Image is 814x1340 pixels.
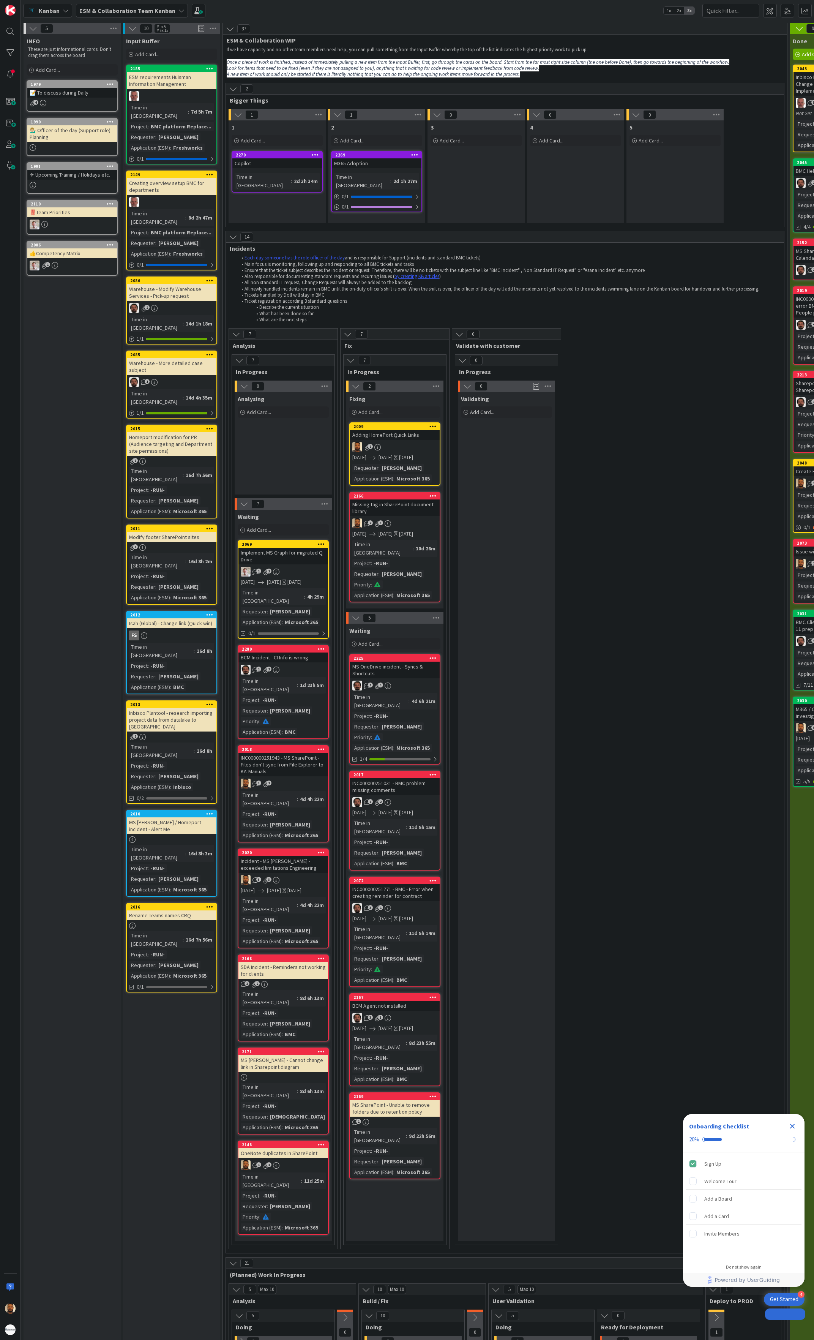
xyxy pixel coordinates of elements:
[237,286,781,292] li: All newly handled incidents remain in BMC until the on-duty officer's shift is over. When the shi...
[129,389,183,406] div: Time in [GEOGRAPHIC_DATA]
[185,213,186,222] span: :
[130,172,216,177] div: 2149
[347,368,437,376] span: In Progress
[704,1229,740,1238] div: Invite Members
[332,202,421,212] div: 0/1
[27,125,117,142] div: 💁🏼‍♂️ Officer of the day (Support role) Planning
[237,311,781,317] li: What has been done so far
[530,123,533,131] span: 4
[233,342,328,349] span: Analysis
[358,356,371,365] span: 7
[156,133,200,141] div: [PERSON_NAME]
[240,232,253,242] span: 14
[184,393,214,402] div: 14d 4h 35m
[235,173,291,190] div: Time in [GEOGRAPHIC_DATA]
[350,493,440,499] div: 2166
[345,110,358,119] span: 1
[664,7,674,14] span: 1x
[39,6,60,15] span: Kanban
[27,163,117,170] div: 1991
[238,395,265,403] span: Analysing
[129,315,183,332] div: Time in [GEOGRAPHIC_DATA]
[245,254,345,261] a: Each day someone has the role officer of the day
[236,368,325,376] span: In Progress
[643,110,656,119] span: 0
[127,525,216,532] div: 2011
[238,849,328,856] div: 2020
[786,1120,798,1132] div: Close Checklist
[238,665,328,675] div: AC
[342,203,349,211] span: 0 / 1
[27,207,117,217] div: ‼️Team Priorities
[127,65,216,89] div: 2185ESM requirements Huisman Information Management
[459,368,548,376] span: In Progress
[45,262,50,267] span: 1
[145,379,150,384] span: 1
[251,382,264,391] span: 0
[803,223,811,231] span: 4/4
[127,351,216,375] div: 2085Warehouse - More detailed case subject
[687,1273,801,1287] a: Powered by UserGuiding
[342,193,349,201] span: 0 / 1
[686,1173,801,1190] div: Welcome Tour is incomplete.
[27,81,117,88] div: 1979
[127,425,216,432] div: 2015
[332,152,421,158] div: 2269
[156,28,168,32] div: Max 15
[40,24,53,33] span: 5
[129,122,148,131] div: Project
[291,177,292,185] span: :
[30,261,39,270] img: Rd
[350,655,440,662] div: 2225
[237,292,781,298] li: Tickets handled by Dolf will stay in BMC
[237,304,781,310] li: Describe the current situation
[350,877,440,901] div: 2072INC000000251771 - BMC - Error when creating reminder for contract
[689,1122,749,1131] div: Onboarding Checklist
[704,1212,729,1221] div: Add a Card
[5,1324,16,1335] img: avatar
[129,377,139,387] img: AC
[796,178,806,188] img: AC
[127,425,216,456] div: 2015Homeport modification for PR (Audience targeting and Department site permissions)
[170,250,171,258] span: :
[188,107,189,116] span: :
[764,1293,805,1306] div: Open Get Started checklist, remaining modules: 4
[238,746,328,753] div: 2018
[31,82,117,87] div: 1979
[130,426,216,431] div: 2015
[137,409,144,417] span: 1 / 1
[127,334,216,344] div: 1/1
[127,701,216,732] div: 2013Inbisco Plantool - research importing project data from datalake to [GEOGRAPHIC_DATA]
[238,746,328,776] div: 2018INC000000251943 - MS SharePoint - Files don't sync from File Explorer to KA-Manuals
[353,424,440,429] div: 2009
[127,303,216,313] div: AC
[238,646,328,653] div: 2280
[331,123,334,131] span: 2
[129,209,185,226] div: Time in [GEOGRAPHIC_DATA]
[350,442,440,452] div: DM
[238,541,328,548] div: 2069
[470,356,483,365] span: 0
[129,303,139,313] img: AC
[350,797,440,807] div: AC
[444,110,457,119] span: 0
[704,1159,721,1168] div: Sign Up
[27,163,117,180] div: 1991✈ Upcoming Training / Holidays etc.
[629,123,633,131] span: 5
[355,330,368,339] span: 7
[350,1093,440,1100] div: 2169
[237,255,781,261] li: and is responsible for Support (incidents and standard BMC tickets)
[129,144,170,152] div: Application (ESM)
[352,681,362,691] img: AC
[796,110,812,117] i: Not Set
[129,133,155,141] div: Requester
[241,1160,251,1170] img: DM
[349,395,366,403] span: Fixing
[350,1013,440,1023] div: AC
[240,84,253,93] span: 2
[156,239,200,247] div: [PERSON_NAME]
[5,1303,16,1314] img: DM
[238,646,328,662] div: 2280BCM Incident - CI Info is wrong
[332,152,421,168] div: 2269M365 Adoption
[245,110,258,119] span: 1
